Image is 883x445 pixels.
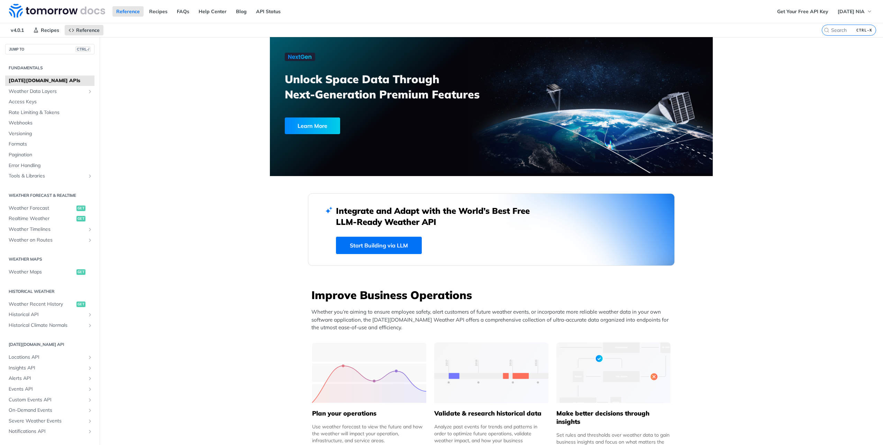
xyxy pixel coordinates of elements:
span: Historical API [9,311,85,318]
span: Insights API [9,365,85,372]
a: Weather TimelinesShow subpages for Weather Timelines [5,224,94,235]
h3: Improve Business Operations [311,287,675,303]
span: v4.0.1 [7,25,28,35]
a: Webhooks [5,118,94,128]
span: Locations API [9,354,85,361]
p: Whether you’re aiming to ensure employee safety, alert customers of future weather events, or inc... [311,308,675,332]
img: NextGen [285,53,315,61]
button: Show subpages for Alerts API [87,376,93,381]
button: Show subpages for Historical Climate Normals [87,323,93,328]
span: Weather Timelines [9,226,85,233]
span: Weather on Routes [9,237,85,244]
button: JUMP TOCTRL-/ [5,44,94,54]
span: get [76,302,85,307]
a: Weather Forecastget [5,203,94,213]
a: Realtime Weatherget [5,213,94,224]
span: [DATE] NIA [838,8,865,15]
a: Notifications APIShow subpages for Notifications API [5,426,94,437]
span: Pagination [9,151,93,158]
span: Custom Events API [9,396,85,403]
a: Recipes [145,6,171,17]
a: Alerts APIShow subpages for Alerts API [5,373,94,384]
span: Weather Data Layers [9,88,85,95]
a: Start Building via LLM [336,237,422,254]
img: 39565e8-group-4962x.svg [312,342,426,403]
span: Severe Weather Events [9,418,85,425]
button: Show subpages for Notifications API [87,429,93,434]
a: Reference [112,6,144,17]
span: get [76,216,85,221]
button: Show subpages for Weather on Routes [87,237,93,243]
button: Show subpages for Tools & Libraries [87,173,93,179]
span: Versioning [9,130,93,137]
button: Show subpages for Locations API [87,355,93,360]
a: API Status [252,6,284,17]
a: Pagination [5,150,94,160]
kbd: CTRL-K [855,27,874,34]
span: Tools & Libraries [9,173,85,180]
h2: Weather Maps [5,256,94,262]
button: Show subpages for Historical API [87,312,93,317]
a: Learn More [285,117,456,134]
span: Reference [76,27,100,33]
a: Help Center [195,6,230,17]
a: Weather Data LayersShow subpages for Weather Data Layers [5,86,94,97]
span: Weather Forecast [9,205,75,212]
a: Get Your Free API Key [773,6,832,17]
h5: Plan your operations [312,409,426,418]
span: Webhooks [9,120,93,126]
div: Use weather forecast to view the future and how the weather will impact your operation, infrastru... [312,423,426,444]
a: Access Keys [5,97,94,107]
a: Error Handling [5,160,94,171]
span: Recipes [41,27,59,33]
span: Weather Recent History [9,301,75,308]
span: CTRL-/ [75,46,91,52]
a: Formats [5,139,94,149]
a: Insights APIShow subpages for Insights API [5,363,94,373]
a: Blog [232,6,251,17]
h2: Historical Weather [5,288,94,295]
a: Versioning [5,129,94,139]
span: On-Demand Events [9,407,85,414]
span: Error Handling [9,162,93,169]
button: Show subpages for Weather Timelines [87,227,93,232]
a: Weather on RoutesShow subpages for Weather on Routes [5,235,94,245]
span: Historical Climate Normals [9,322,85,329]
span: get [76,269,85,275]
span: Weather Maps [9,269,75,276]
h3: Unlock Space Data Through Next-Generation Premium Features [285,71,499,102]
span: Realtime Weather [9,215,75,222]
svg: Search [824,27,829,33]
h5: Validate & research historical data [434,409,548,418]
span: Alerts API [9,375,85,382]
a: Tools & LibrariesShow subpages for Tools & Libraries [5,171,94,181]
a: Historical APIShow subpages for Historical API [5,309,94,320]
h2: Integrate and Adapt with the World’s Best Free LLM-Ready Weather API [336,205,540,227]
span: Formats [9,141,93,148]
button: Show subpages for Events API [87,386,93,392]
img: 13d7ca0-group-496-2.svg [434,342,548,403]
h2: Weather Forecast & realtime [5,192,94,199]
a: Weather Recent Historyget [5,299,94,309]
span: [DATE][DOMAIN_NAME] APIs [9,77,93,84]
a: Reference [65,25,103,35]
a: Events APIShow subpages for Events API [5,384,94,394]
a: On-Demand EventsShow subpages for On-Demand Events [5,405,94,416]
a: Custom Events APIShow subpages for Custom Events API [5,395,94,405]
img: Tomorrow.io Weather API Docs [9,4,105,18]
button: Show subpages for Custom Events API [87,397,93,403]
div: Learn More [285,117,340,134]
span: Events API [9,386,85,393]
span: Notifications API [9,428,85,435]
a: Historical Climate NormalsShow subpages for Historical Climate Normals [5,320,94,331]
img: a22d113-group-496-32x.svg [556,342,671,403]
a: Recipes [29,25,63,35]
a: FAQs [173,6,193,17]
span: Rate Limiting & Tokens [9,109,93,116]
span: Access Keys [9,98,93,105]
h2: [DATE][DOMAIN_NAME] API [5,341,94,348]
a: Rate Limiting & Tokens [5,107,94,118]
a: Locations APIShow subpages for Locations API [5,352,94,363]
h5: Make better decisions through insights [556,409,671,426]
button: Show subpages for Weather Data Layers [87,89,93,94]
